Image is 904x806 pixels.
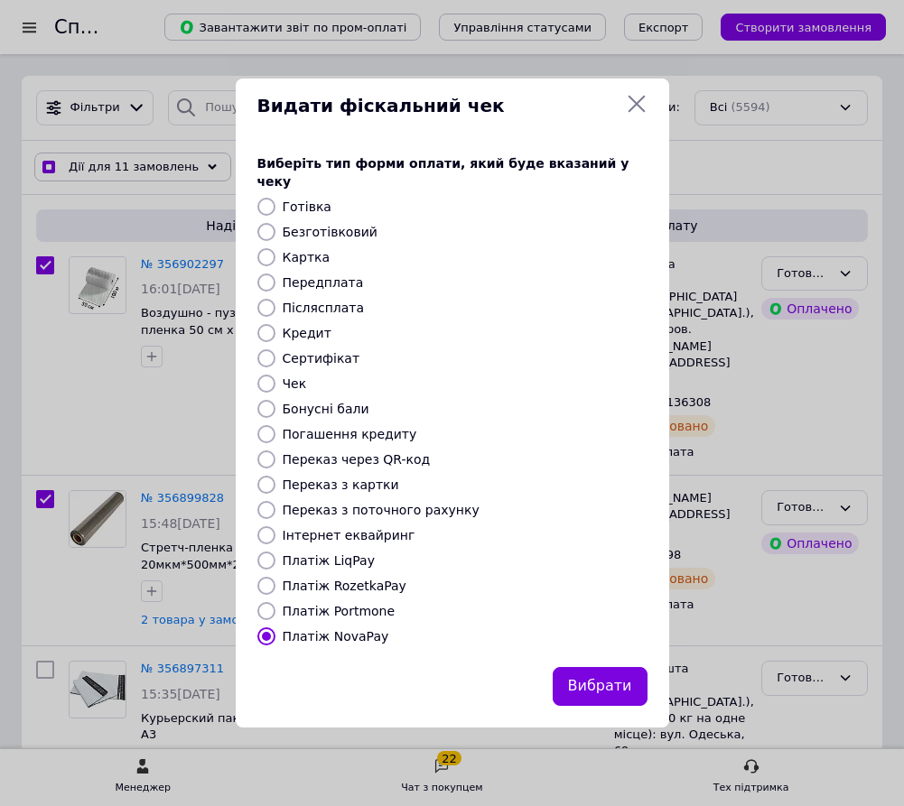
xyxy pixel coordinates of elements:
label: Переказ через QR-код [283,452,431,467]
label: Переказ з картки [283,477,399,492]
label: Платіж RozetkaPay [283,579,406,593]
button: Вибрати [553,667,648,706]
label: Готівка [283,199,331,214]
label: Передплата [283,275,364,290]
label: Сертифікат [283,351,360,366]
label: Платіж Portmone [283,604,396,618]
label: Чек [283,376,307,391]
label: Бонусні бали [283,402,369,416]
label: Платіж NovaPay [283,629,389,644]
label: Переказ з поточного рахунку [283,503,480,517]
label: Кредит [283,326,331,340]
label: Картка [283,250,331,264]
label: Погашення кредиту [283,427,417,441]
label: Інтернет еквайринг [283,528,415,542]
label: Платіж LiqPay [283,553,375,568]
label: Післясплата [283,301,365,315]
label: Безготівковий [283,225,377,239]
span: Видати фіскальний чек [257,93,619,119]
span: Виберіть тип форми оплати, який буде вказаний у чеку [257,156,629,189]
